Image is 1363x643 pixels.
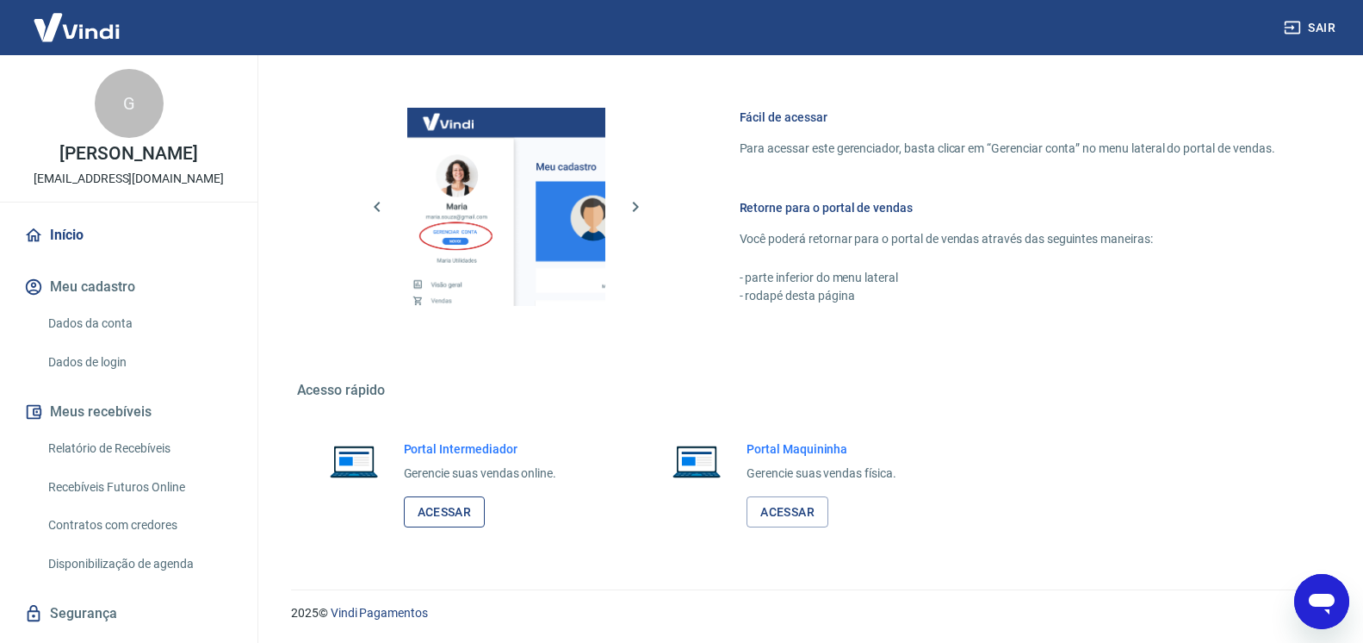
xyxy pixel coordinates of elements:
[41,470,237,505] a: Recebíveis Futuros Online
[740,269,1275,287] p: - parte inferior do menu lateral
[41,306,237,341] a: Dados da conta
[41,546,237,582] a: Disponibilização de agenda
[740,199,1275,216] h6: Retorne para o portal de vendas
[740,230,1275,248] p: Você poderá retornar para o portal de vendas através das seguintes maneiras:
[660,440,733,482] img: Imagem de um notebook aberto
[291,604,1322,622] p: 2025 ©
[331,606,428,620] a: Vindi Pagamentos
[404,465,557,483] p: Gerencie suas vendas online.
[21,1,133,53] img: Vindi
[1294,574,1349,629] iframe: Botão para abrir a janela de mensagens
[95,69,164,138] div: G
[59,145,197,163] p: [PERSON_NAME]
[740,140,1275,158] p: Para acessar este gerenciador, basta clicar em “Gerenciar conta” no menu lateral do portal de ven...
[407,108,605,306] img: Imagem da dashboard mostrando o botão de gerenciar conta na sidebar no lado esquerdo
[747,465,896,483] p: Gerencie suas vendas física.
[1280,12,1342,44] button: Sair
[21,216,237,254] a: Início
[740,287,1275,305] p: - rodapé desta página
[740,109,1275,126] h6: Fácil de acessar
[41,508,237,543] a: Contratos com credores
[34,170,224,188] p: [EMAIL_ADDRESS][DOMAIN_NAME]
[297,382,1317,399] h5: Acesso rápido
[747,440,896,458] h6: Portal Maquininha
[21,393,237,431] button: Meus recebíveis
[21,268,237,306] button: Meu cadastro
[41,345,237,380] a: Dados de login
[318,440,390,482] img: Imagem de um notebook aberto
[41,431,237,466] a: Relatório de Recebíveis
[21,595,237,633] a: Segurança
[404,496,486,528] a: Acessar
[747,496,828,528] a: Acessar
[404,440,557,458] h6: Portal Intermediador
